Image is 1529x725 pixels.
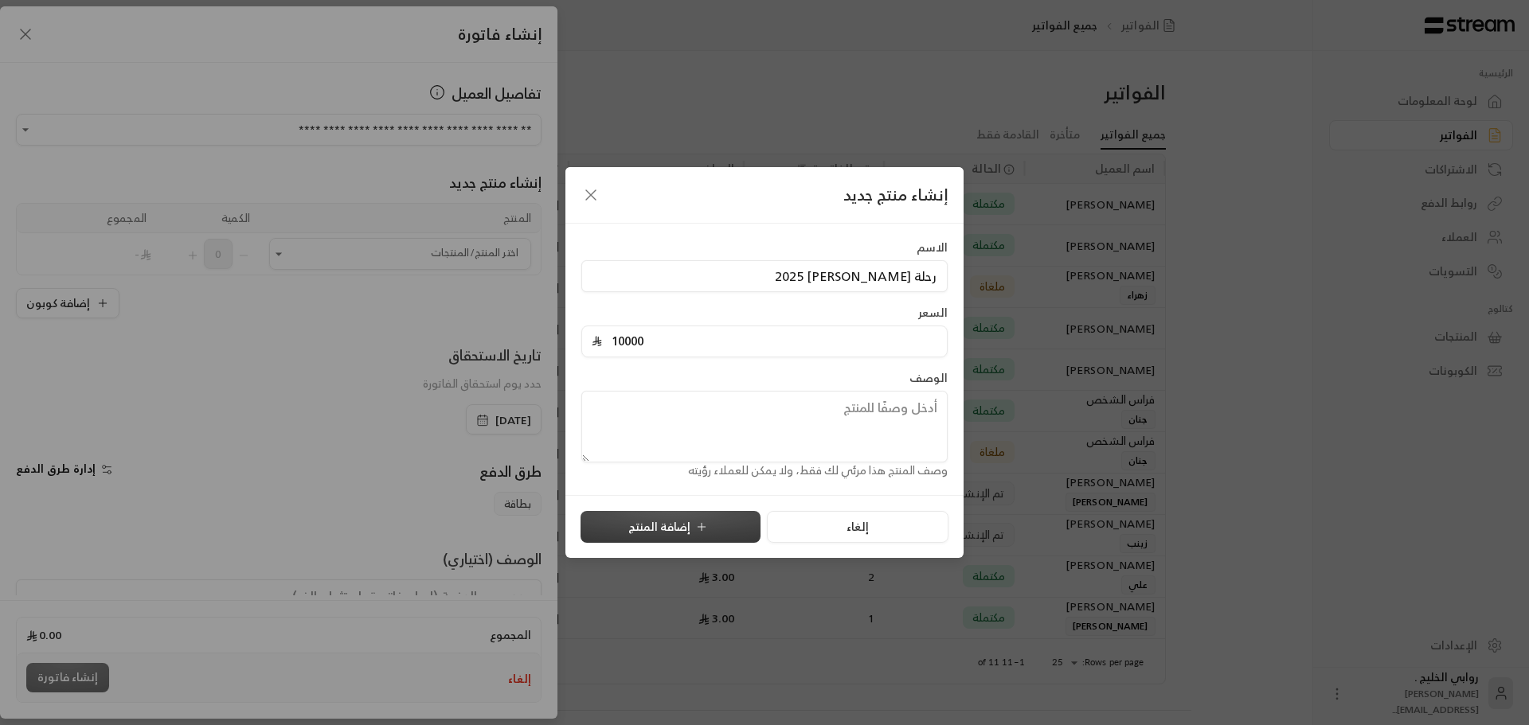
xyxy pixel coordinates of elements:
[843,181,948,209] span: إنشاء منتج جديد
[767,511,948,543] button: إلغاء
[688,460,948,480] span: وصف المنتج هذا مرئي لك فقط، ولا يمكن للعملاء رؤيته
[918,305,948,321] label: السعر
[909,370,948,386] label: الوصف
[581,511,761,543] button: إضافة المنتج
[581,260,948,292] input: أدخل اسم المنتج
[917,240,948,255] label: الاسم
[602,326,937,357] input: أدخل سعر المنتج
